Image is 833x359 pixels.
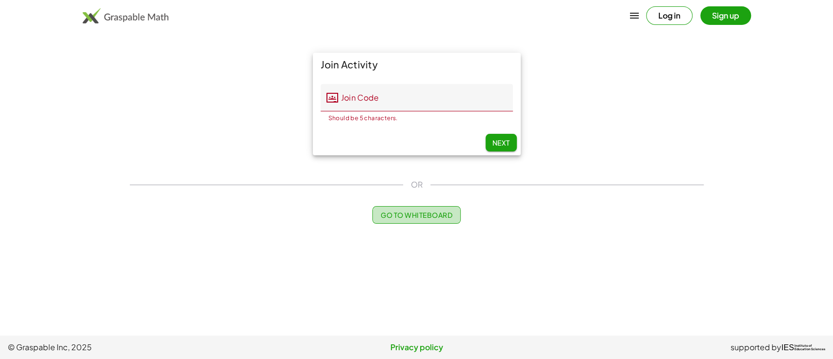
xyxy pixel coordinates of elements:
[8,341,280,353] span: © Graspable Inc, 2025
[372,206,461,224] button: Go to Whiteboard
[794,344,825,351] span: Institute of Education Sciences
[781,341,825,353] a: IESInstitute ofEducation Sciences
[280,341,552,353] a: Privacy policy
[381,211,452,219] span: Go to Whiteboard
[731,341,781,353] span: supported by
[328,115,492,121] div: Should be 5 characters.
[313,53,521,76] div: Join Activity
[411,179,423,190] span: OR
[492,138,509,147] span: Next
[781,343,794,352] span: IES
[486,134,517,151] button: Next
[646,6,692,25] button: Log in
[700,6,751,25] button: Sign up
